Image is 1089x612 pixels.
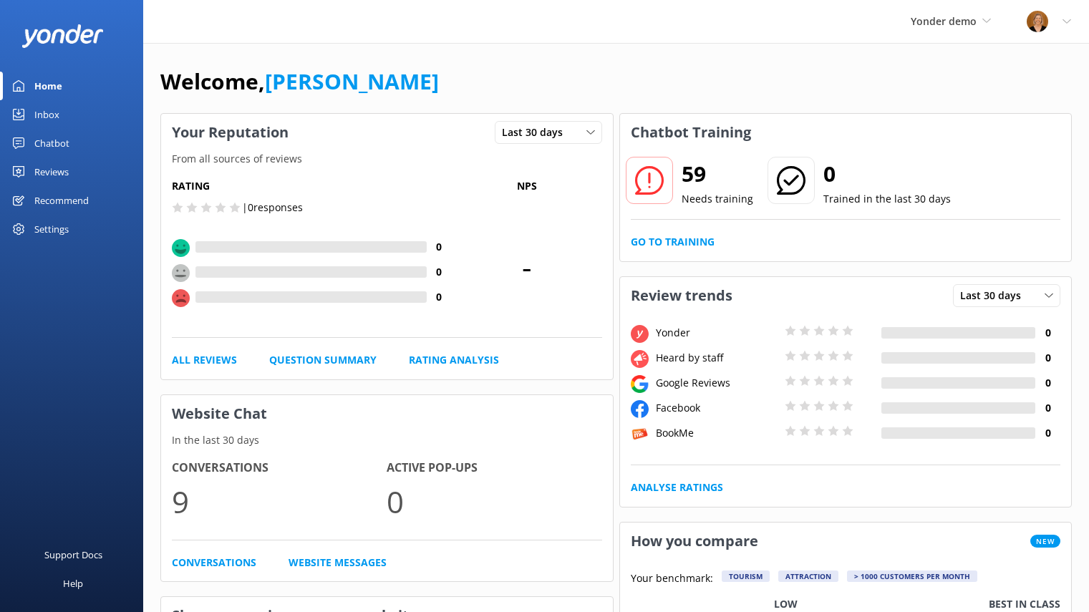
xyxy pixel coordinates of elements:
a: [PERSON_NAME] [265,67,439,96]
h2: 59 [682,157,753,191]
h4: 0 [1035,325,1060,341]
div: Chatbot [34,129,69,157]
h4: 0 [427,289,452,305]
div: Home [34,72,62,100]
p: Low [774,596,798,612]
img: 1-1617059290.jpg [1027,11,1048,32]
p: 0 [387,477,601,525]
a: Go to Training [631,234,715,250]
div: Help [63,569,83,598]
a: All Reviews [172,352,237,368]
h4: 0 [1035,400,1060,416]
a: Website Messages [289,555,387,570]
h1: Welcome, [160,64,439,99]
div: Google Reviews [652,375,781,391]
span: New [1030,535,1060,548]
h5: Rating [172,178,452,194]
a: Rating Analysis [409,352,499,368]
h4: 0 [427,239,452,255]
div: Yonder [652,325,781,341]
h4: 0 [427,264,452,280]
h4: 0 [1035,425,1060,441]
div: BookMe [652,425,781,441]
span: - [452,248,602,284]
div: Facebook [652,400,781,416]
a: Conversations [172,555,256,570]
div: Inbox [34,100,59,129]
a: Analyse Ratings [631,480,723,495]
p: Your benchmark: [631,570,713,588]
p: Best in class [989,596,1060,612]
div: Support Docs [44,540,102,569]
p: From all sources of reviews [161,151,613,167]
h4: Conversations [172,459,387,477]
div: Heard by staff [652,350,781,366]
h3: Chatbot Training [620,114,762,151]
h3: Your Reputation [161,114,299,151]
h4: 0 [1035,350,1060,366]
h4: 0 [1035,375,1060,391]
p: In the last 30 days [161,432,613,448]
h3: How you compare [620,523,769,560]
a: Question Summary [269,352,377,368]
p: Needs training [682,191,753,207]
p: Trained in the last 30 days [823,191,951,207]
h3: Review trends [620,277,743,314]
p: | 0 responses [242,200,303,215]
h4: Active Pop-ups [387,459,601,477]
div: Settings [34,215,69,243]
div: Recommend [34,186,89,215]
span: Last 30 days [502,125,571,140]
h3: Website Chat [161,395,613,432]
div: Reviews [34,157,69,186]
span: Yonder demo [911,14,977,28]
img: yonder-white-logo.png [21,24,104,48]
div: Tourism [722,570,770,582]
p: NPS [452,178,602,194]
div: Attraction [778,570,838,582]
p: 9 [172,477,387,525]
h2: 0 [823,157,951,191]
div: > 1000 customers per month [847,570,977,582]
span: Last 30 days [960,288,1030,303]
